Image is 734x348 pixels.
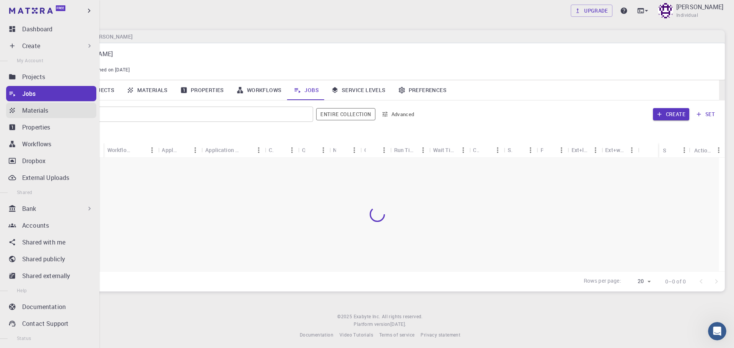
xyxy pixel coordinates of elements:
button: Menu [626,144,638,156]
div: Ext+web [601,142,638,157]
span: My Account [17,57,43,63]
div: Shared [508,142,512,157]
a: Shared externally [6,268,96,283]
div: Application Version [205,142,240,157]
a: Properties [174,80,230,100]
button: Menu [348,144,361,156]
button: Sort [240,144,253,156]
div: Application Version [201,142,265,157]
p: Dropbox [22,156,45,165]
div: Ext+lnk [568,142,602,157]
div: Actions [690,143,725,158]
button: Menu [146,144,158,156]
a: Materials [6,103,96,118]
a: Dashboard [6,21,96,37]
div: Application [162,142,177,157]
p: Documentation [22,302,66,311]
span: Joined on [DATE] [92,66,130,74]
a: Accounts [6,218,96,233]
span: Status [17,335,31,341]
img: Chandramohan [658,3,673,18]
div: Created [473,142,479,157]
a: Dropbox [6,153,96,168]
span: Documentation [300,332,333,338]
a: Exabyte Inc. [354,313,380,320]
div: Actions [694,143,713,158]
a: Projects [6,69,96,84]
button: Menu [678,144,690,156]
span: Video Tutorials [339,332,373,338]
a: Workflows [6,136,96,152]
a: Properties [6,120,96,135]
div: Created [469,142,504,157]
button: Menu [492,144,504,156]
button: Sort [479,144,492,156]
span: Platform version [354,320,390,328]
div: Workflow Name [104,142,158,157]
button: Sort [133,144,146,156]
button: Sort [512,144,525,156]
div: Cluster [269,142,274,157]
p: Jobs [22,89,36,98]
a: Preferences [392,80,453,100]
div: 20 [624,276,653,287]
div: Wait Time [433,142,457,157]
p: Dashboard [22,24,52,34]
p: Materials [22,106,48,115]
a: Contact Support [6,316,96,331]
a: Terms of service [379,331,414,339]
a: Shared publicly [6,251,96,267]
a: Shared with me [6,235,96,250]
span: [DATE] . [390,321,406,327]
button: Sort [366,144,378,156]
div: Run Time [390,142,429,157]
a: Documentation [300,331,333,339]
button: Menu [589,144,601,156]
div: Cluster [265,142,298,157]
p: Bank [22,204,36,213]
p: 0–0 of 0 [665,278,686,285]
div: Wait Time [429,142,469,157]
div: Run Time [394,142,417,157]
div: Ext+web [605,142,626,157]
p: Projects [22,72,45,81]
iframe: Intercom live chat [708,322,726,340]
button: Menu [378,144,390,156]
h6: [PERSON_NAME] [88,32,132,41]
button: Menu [417,144,429,156]
a: Jobs [287,80,325,100]
button: Menu [286,144,298,156]
a: [DATE]. [390,320,406,328]
button: Entire collection [316,108,375,120]
button: Menu [253,144,265,156]
p: Rows per page: [584,277,621,286]
button: set [692,108,719,120]
p: Create [22,41,40,50]
div: Public [541,142,543,157]
p: Shared with me [22,238,65,247]
button: Sort [666,144,678,156]
div: Queue [298,142,330,157]
button: Menu [555,144,568,156]
div: Status [663,143,666,158]
button: Menu [525,144,537,156]
p: External Uploads [22,173,69,182]
div: Cores [361,142,390,157]
div: Ext+lnk [572,142,589,157]
div: Workflow Name [107,142,134,157]
button: Menu [457,144,469,156]
button: Menu [713,144,725,156]
div: Status [659,143,691,158]
span: Filter throughout whole library including sets (folders) [316,108,375,120]
span: Individual [676,11,698,19]
div: Application [158,142,201,157]
p: Workflows [22,139,51,149]
span: Exabyte Inc. [354,313,380,319]
p: Shared publicly [22,254,65,264]
a: Materials [120,80,174,100]
div: Create [6,38,96,53]
span: Shared [17,189,32,195]
button: Menu [189,144,201,156]
a: Documentation [6,299,96,314]
a: Upgrade [571,5,612,17]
